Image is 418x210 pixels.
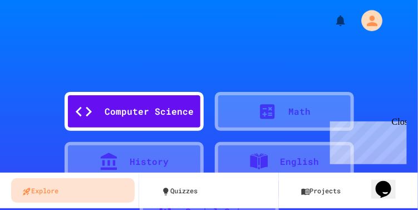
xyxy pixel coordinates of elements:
[150,178,274,203] a: Quizzes
[313,11,350,30] div: My Notifications
[371,165,407,199] iframe: chat widget
[326,117,407,164] iframe: chat widget
[349,7,385,34] div: My Account
[105,105,194,118] div: Computer Science
[4,4,77,71] div: Chat with us now!Close
[11,178,135,203] a: Explore
[290,178,414,203] a: Projects
[130,155,169,168] div: History
[288,105,311,118] div: Math
[280,155,319,168] div: English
